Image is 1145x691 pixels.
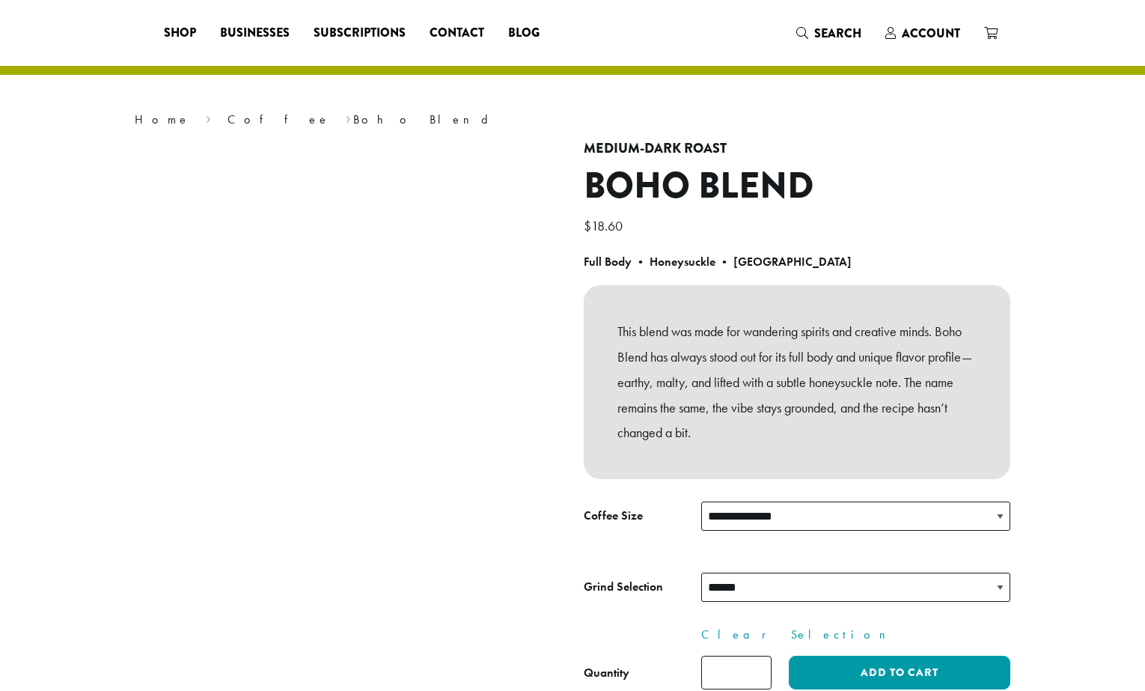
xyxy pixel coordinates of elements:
[430,24,484,43] span: Contact
[135,111,1010,129] nav: Breadcrumb
[584,141,1010,157] h4: Medium-Dark Roast
[701,626,1010,644] a: Clear Selection
[701,656,772,690] input: Product quantity
[220,24,290,43] span: Businesses
[902,25,960,42] span: Account
[206,106,211,129] span: ›
[346,106,351,129] span: ›
[584,165,1010,208] h1: Boho Blend
[418,21,496,45] a: Contact
[152,21,208,45] a: Shop
[873,21,972,46] a: Account
[789,656,1010,690] button: Add to cart
[314,24,406,43] span: Subscriptions
[584,576,701,598] label: Grind Selection
[584,505,701,527] label: Coffee Size
[784,21,873,46] a: Search
[584,217,591,234] span: $
[135,112,190,127] a: Home
[208,21,302,45] a: Businesses
[228,112,330,127] a: Coffee
[496,21,552,45] a: Blog
[164,24,196,43] span: Shop
[814,25,861,42] span: Search
[584,217,626,234] bdi: 18.60
[508,24,540,43] span: Blog
[584,254,852,270] b: Full Body • Honeysuckle • [GEOGRAPHIC_DATA]
[302,21,418,45] a: Subscriptions
[617,319,977,445] p: This blend was made for wandering spirits and creative minds. Boho Blend has always stood out for...
[584,664,629,682] div: Quantity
